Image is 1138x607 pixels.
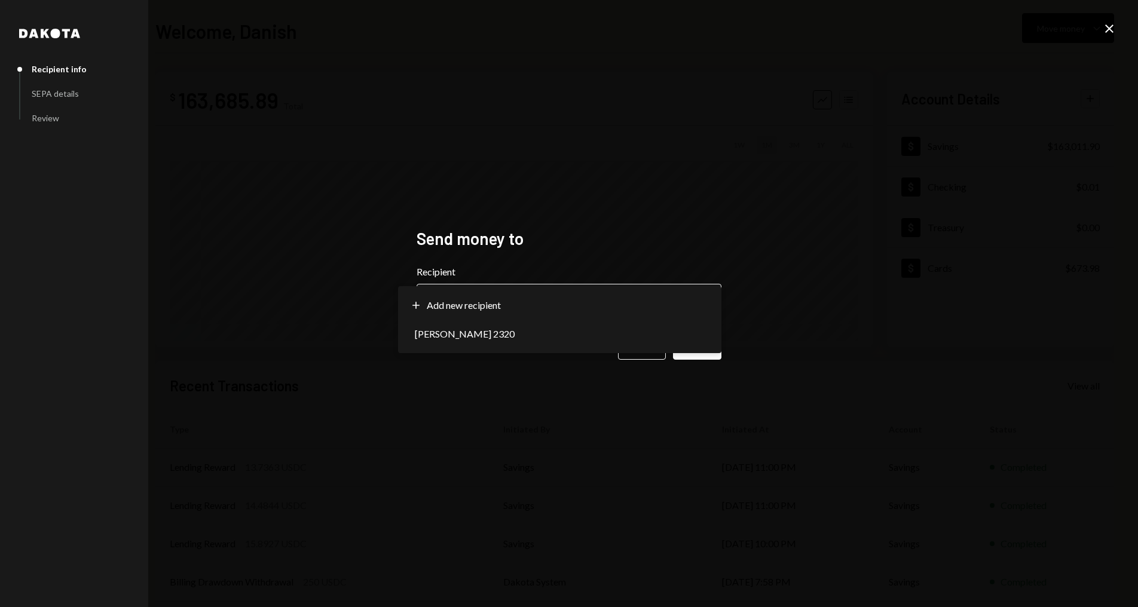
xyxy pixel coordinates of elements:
[417,227,721,250] h2: Send money to
[427,298,501,312] span: Add new recipient
[32,88,79,99] div: SEPA details
[32,113,59,123] div: Review
[415,327,515,341] span: [PERSON_NAME] 2320
[32,64,87,74] div: Recipient info
[417,284,721,317] button: Recipient
[417,265,721,279] label: Recipient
